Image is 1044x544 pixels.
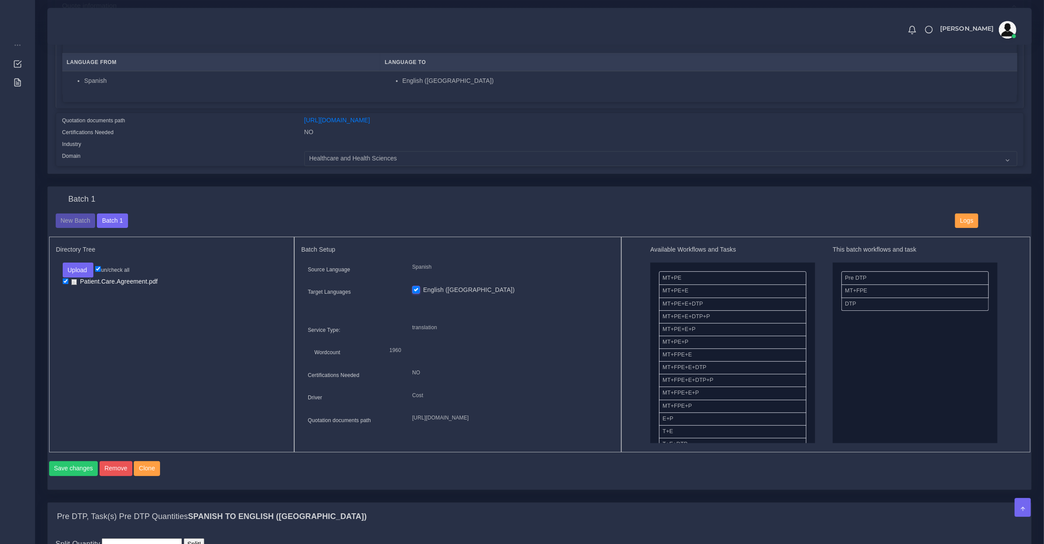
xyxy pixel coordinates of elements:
[659,425,806,438] li: T+E
[940,25,994,32] span: [PERSON_NAME]
[659,271,806,285] li: MT+PE
[49,461,98,476] button: Save changes
[659,387,806,400] li: MT+FPE+E+P
[298,128,1024,139] div: NO
[423,285,515,295] label: English ([GEOGRAPHIC_DATA])
[412,413,608,423] p: [URL][DOMAIN_NAME]
[100,461,132,476] button: Remove
[68,195,96,204] h4: Batch 1
[56,213,96,228] button: New Batch
[412,368,608,377] p: NO
[56,217,96,224] a: New Batch
[308,416,371,424] label: Quotation documents path
[389,346,601,355] p: 1960
[403,76,1012,85] li: English ([GEOGRAPHIC_DATA])
[659,310,806,324] li: MT+PE+E+DTP+P
[188,512,367,521] b: Spanish TO English ([GEOGRAPHIC_DATA])
[134,461,161,476] a: Clone
[659,412,806,426] li: E+P
[650,246,815,253] h5: Available Workflows and Tasks
[380,53,1017,71] th: Language To
[62,140,82,148] label: Industry
[308,371,360,379] label: Certifications Needed
[62,128,114,136] label: Certifications Needed
[659,361,806,374] li: MT+FPE+E+DTP
[95,266,101,272] input: un/check all
[412,323,608,332] p: translation
[841,298,989,311] li: DTP
[960,217,973,224] span: Logs
[134,461,160,476] button: Clone
[308,288,351,296] label: Target Languages
[68,277,161,286] a: Patient.Care.Agreement.pdf
[659,336,806,349] li: MT+PE+P
[999,21,1016,39] img: avatar
[833,246,998,253] h5: This batch workflows and task
[97,217,128,224] a: Batch 1
[62,152,81,160] label: Domain
[84,76,376,85] li: Spanish
[936,21,1019,39] a: [PERSON_NAME]avatar
[841,271,989,285] li: Pre DTP
[301,246,614,253] h5: Batch Setup
[659,284,806,298] li: MT+PE+E
[57,512,367,522] h4: Pre DTP, Task(s) Pre DTP Quantities
[62,117,125,124] label: Quotation documents path
[841,284,989,298] li: MT+FPE
[95,266,129,274] label: un/check all
[314,348,340,356] label: Wordcount
[659,298,806,311] li: MT+PE+E+DTP
[955,213,978,228] button: Logs
[412,391,608,400] p: Cost
[659,374,806,387] li: MT+FPE+E+DTP+P
[97,213,128,228] button: Batch 1
[63,263,94,277] button: Upload
[659,400,806,413] li: MT+FPE+P
[412,263,608,272] p: Spanish
[308,266,350,274] label: Source Language
[100,461,134,476] a: Remove
[308,394,322,402] label: Driver
[659,438,806,451] li: T+E+DTP
[48,503,1031,531] div: Pre DTP, Task(s) Pre DTP QuantitiesSpanish TO English ([GEOGRAPHIC_DATA])
[62,53,381,71] th: Language From
[659,323,806,336] li: MT+PE+E+P
[659,348,806,362] li: MT+FPE+E
[56,246,288,253] h5: Directory Tree
[308,326,340,334] label: Service Type:
[304,117,370,124] a: [URL][DOMAIN_NAME]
